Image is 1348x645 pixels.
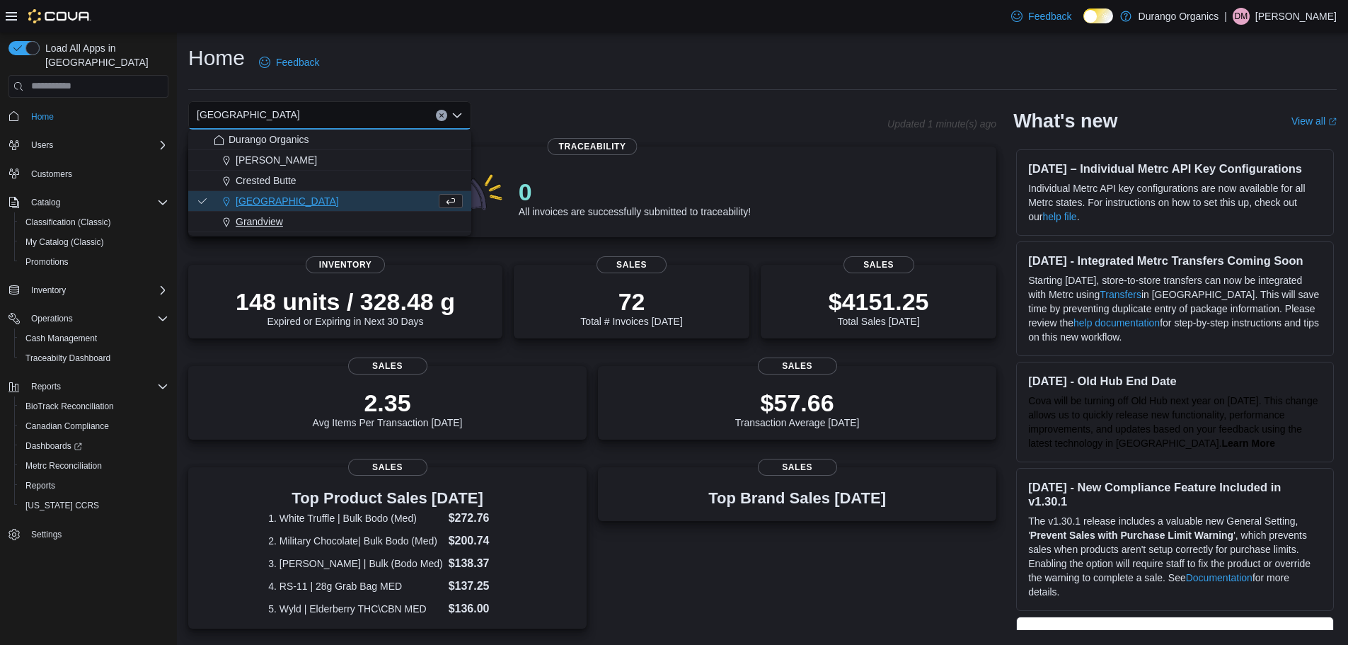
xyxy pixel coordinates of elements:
div: Choose from the following options [188,130,471,232]
a: My Catalog (Classic) [20,234,110,251]
dt: 5. Wyld | Elderberry THC\CBN MED [268,602,442,616]
button: Promotions [14,252,174,272]
button: Operations [3,309,174,329]
nav: Complex example [8,101,168,582]
span: Sales [758,459,837,476]
h3: [DATE] - Old Hub End Date [1028,374,1322,388]
button: Classification (Classic) [14,212,174,232]
a: Cash Management [20,330,103,347]
button: Reports [14,476,174,496]
a: Dashboards [20,438,88,455]
button: My Catalog (Classic) [14,232,174,252]
div: Expired or Expiring in Next 30 Days [236,287,455,327]
span: Reports [25,480,55,491]
button: Users [3,135,174,155]
span: Washington CCRS [20,497,168,514]
span: Users [25,137,168,154]
h3: [DATE] – Individual Metrc API Key Configurations [1028,161,1322,176]
a: Canadian Compliance [20,418,115,435]
span: Operations [31,313,73,324]
div: Avg Items Per Transaction [DATE] [313,389,463,428]
button: Inventory [25,282,71,299]
a: help documentation [1073,317,1160,329]
a: Traceabilty Dashboard [20,350,116,367]
button: Settings [3,524,174,544]
button: Customers [3,164,174,184]
button: BioTrack Reconciliation [14,396,174,416]
dt: 2. Military Chocolate| Bulk Bodo (Med) [268,534,442,548]
button: Home [3,106,174,127]
span: Settings [25,525,168,543]
img: Cova [28,9,91,23]
button: [GEOGRAPHIC_DATA] [188,191,471,212]
p: $4151.25 [829,287,929,316]
span: Traceabilty Dashboard [25,353,110,364]
span: Cash Management [20,330,168,347]
span: Catalog [25,194,168,211]
span: Cash Management [25,333,97,344]
span: Metrc Reconciliation [25,460,102,472]
span: Home [31,111,54,122]
span: BioTrack Reconciliation [20,398,168,415]
span: Reports [20,477,168,494]
a: Feedback [253,48,325,76]
span: Inventory [31,285,66,296]
h3: [DATE] - Integrated Metrc Transfers Coming Soon [1028,253,1322,268]
h3: Top Brand Sales [DATE] [708,490,886,507]
button: Canadian Compliance [14,416,174,436]
span: Reports [31,381,61,392]
span: [GEOGRAPHIC_DATA] [197,106,300,123]
dt: 3. [PERSON_NAME] | Bulk (Bodo Med) [268,556,442,571]
div: Total # Invoices [DATE] [580,287,682,327]
p: 0 [519,178,751,206]
dt: 1. White Truffle | Bulk Bodo (Med) [268,511,442,525]
strong: Learn More [1222,438,1275,449]
span: Crested Butte [236,173,296,188]
span: Grandview [236,215,283,229]
span: Canadian Compliance [20,418,168,435]
a: Dashboards [14,436,174,456]
dd: $136.00 [449,600,507,617]
span: My Catalog (Classic) [20,234,168,251]
a: Transfers [1100,289,1141,300]
button: Catalog [25,194,66,211]
a: help file [1042,211,1076,222]
p: 72 [580,287,682,316]
button: Clear input [436,110,447,121]
span: [GEOGRAPHIC_DATA] [236,194,339,208]
span: Dark Mode [1083,23,1084,24]
h1: Home [188,44,245,72]
button: Users [25,137,59,154]
button: Reports [25,378,67,395]
span: BioTrack Reconciliation [25,401,114,412]
span: [US_STATE] CCRS [25,500,99,511]
span: Durango Organics [229,132,309,147]
button: Operations [25,310,79,327]
span: Feedback [276,55,319,69]
a: Reports [20,477,61,494]
button: Durango Organics [188,130,471,150]
a: Documentation [1186,572,1252,583]
button: Crested Butte [188,171,471,191]
button: [US_STATE] CCRS [14,496,174,515]
a: Customers [25,166,78,183]
strong: Prevent Sales with Purchase Limit Warning [1030,530,1233,541]
span: DM [1235,8,1248,25]
button: Inventory [3,280,174,300]
button: Reports [3,377,174,396]
span: Customers [25,165,168,183]
a: Home [25,108,59,125]
button: Cash Management [14,329,174,348]
p: Updated 1 minute(s) ago [887,118,996,130]
button: Close list of options [451,110,463,121]
input: Dark Mode [1083,8,1113,23]
a: Feedback [1006,2,1077,30]
button: Catalog [3,193,174,212]
span: Operations [25,310,168,327]
a: Settings [25,526,67,543]
button: Grandview [188,212,471,232]
a: View allExternal link [1291,115,1337,127]
button: Metrc Reconciliation [14,456,174,476]
div: Daniel Mendoza [1233,8,1250,25]
a: Promotions [20,253,74,270]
